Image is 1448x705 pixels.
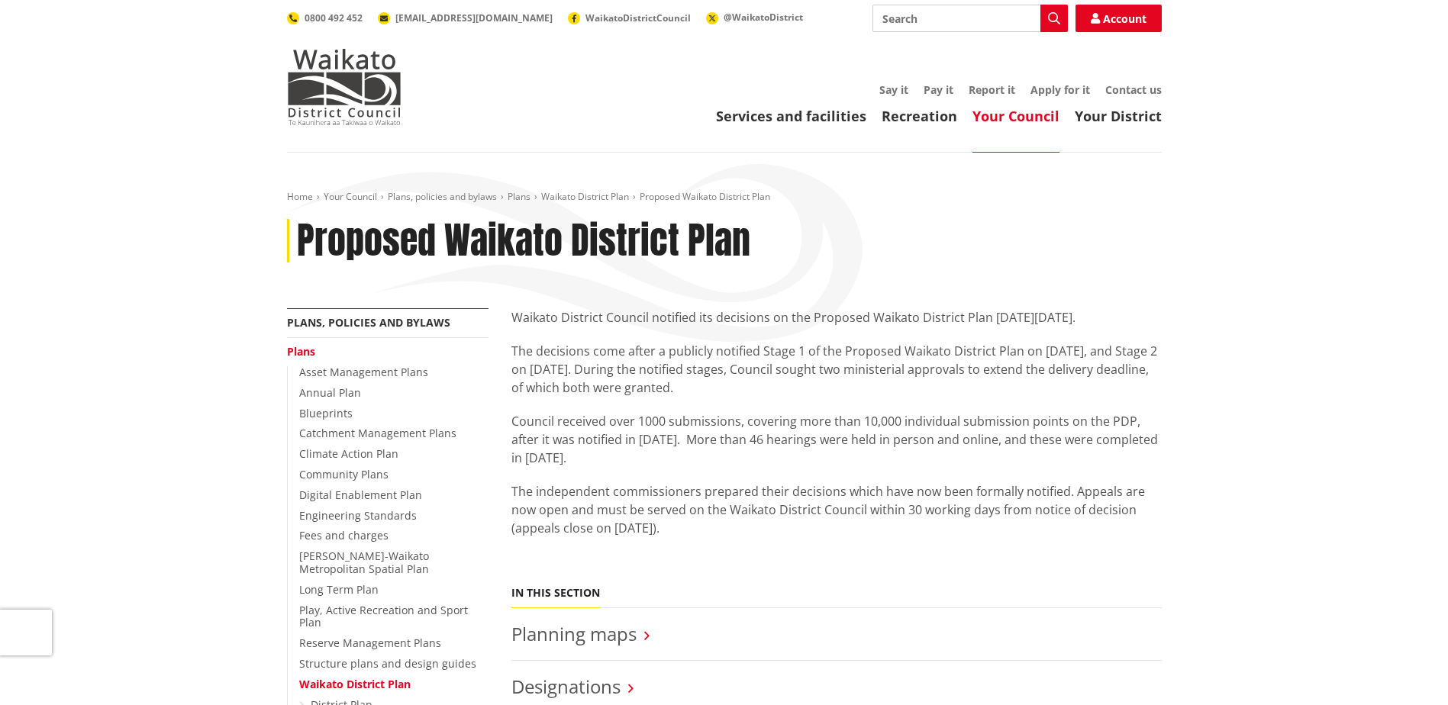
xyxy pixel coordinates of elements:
input: Search input [872,5,1068,32]
a: Apply for it [1030,82,1090,97]
a: Plans, policies and bylaws [287,315,450,330]
a: Your Council [972,107,1059,125]
a: Planning maps [511,621,637,646]
a: Home [287,190,313,203]
a: Say it [879,82,908,97]
a: Long Term Plan [299,582,379,597]
a: Engineering Standards [299,508,417,523]
a: Community Plans [299,467,389,481]
a: Annual Plan [299,385,361,400]
a: Recreation [882,107,957,125]
a: Play, Active Recreation and Sport Plan [299,603,468,630]
a: Structure plans and design guides [299,656,476,671]
span: 0800 492 452 [305,11,363,24]
h1: Proposed Waikato District Plan [297,219,750,263]
a: Asset Management Plans [299,365,428,379]
a: Digital Enablement Plan [299,488,422,502]
span: [EMAIL_ADDRESS][DOMAIN_NAME] [395,11,553,24]
a: Plans [508,190,531,203]
a: Reserve Management Plans [299,636,441,650]
a: Your Council [324,190,377,203]
a: Your District [1075,107,1162,125]
p: The independent commissioners prepared their decisions which have now been formally notified. App... [511,482,1162,537]
a: Plans, policies and bylaws [388,190,497,203]
a: Fees and charges [299,528,389,542]
a: Waikato District Plan [541,190,629,203]
a: Report it [969,82,1015,97]
a: 0800 492 452 [287,11,363,24]
p: Council received over 1000 submissions, covering more than 10,000 individual submission points on... [511,412,1162,467]
p: Waikato District Council notified its decisions on the Proposed Waikato District Plan [DATE][DATE]. [511,308,1162,327]
a: [EMAIL_ADDRESS][DOMAIN_NAME] [378,11,553,24]
a: Catchment Management Plans [299,426,456,440]
a: @WaikatoDistrict [706,11,803,24]
a: Designations [511,674,621,699]
a: Plans [287,344,315,359]
a: Blueprints [299,406,353,420]
a: Pay it [924,82,953,97]
a: Waikato District Plan [299,677,411,691]
span: Proposed Waikato District Plan [640,190,770,203]
a: Climate Action Plan [299,446,398,461]
nav: breadcrumb [287,191,1162,204]
p: The decisions come after a publicly notified Stage 1 of the Proposed Waikato District Plan on [DA... [511,342,1162,397]
img: Waikato District Council - Te Kaunihera aa Takiwaa o Waikato [287,49,402,125]
a: Account [1076,5,1162,32]
h5: In this section [511,587,600,600]
a: WaikatoDistrictCouncil [568,11,691,24]
span: @WaikatoDistrict [724,11,803,24]
span: WaikatoDistrictCouncil [585,11,691,24]
a: Services and facilities [716,107,866,125]
a: Contact us [1105,82,1162,97]
a: [PERSON_NAME]-Waikato Metropolitan Spatial Plan [299,549,429,576]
